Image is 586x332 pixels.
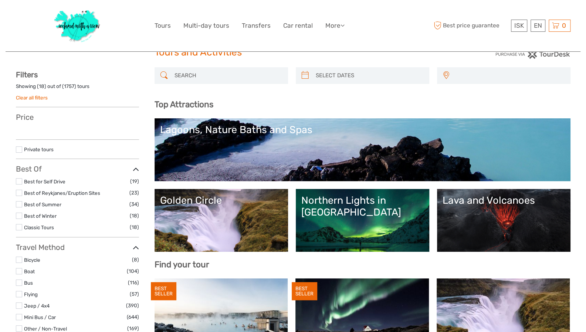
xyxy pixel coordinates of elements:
[292,282,317,301] div: BEST SELLER
[24,201,61,207] a: Best of Summer
[155,99,213,109] b: Top Attractions
[301,194,424,218] div: Northern Lights in [GEOGRAPHIC_DATA]
[24,224,54,230] a: Classic Tours
[16,83,139,94] div: Showing ( ) out of ( ) tours
[16,95,48,101] a: Clear all filters
[283,20,313,31] a: Car rental
[325,20,345,31] a: More
[129,200,139,209] span: (34)
[128,278,139,287] span: (116)
[242,20,271,31] a: Transfers
[172,69,284,82] input: SEARCH
[132,255,139,264] span: (8)
[130,223,139,231] span: (18)
[64,83,74,90] label: 1757
[495,50,570,59] img: PurchaseViaTourDesk.png
[561,22,567,29] span: 0
[50,6,104,46] img: 1077-ca632067-b948-436b-9c7a-efe9894e108b_logo_big.jpg
[24,179,65,184] a: Best for Self Drive
[130,211,139,220] span: (18)
[130,177,139,186] span: (19)
[24,190,100,196] a: Best of Reykjanes/Eruption Sites
[24,146,54,152] a: Private tours
[514,22,524,29] span: ISK
[16,70,38,79] strong: Filters
[24,213,57,219] a: Best of Winter
[16,243,139,252] h3: Travel Method
[531,20,545,32] div: EN
[160,124,565,136] div: Lagoons, Nature Baths and Spas
[16,113,139,122] h3: Price
[301,194,424,246] a: Northern Lights in [GEOGRAPHIC_DATA]
[183,20,229,31] a: Multi-day tours
[130,290,139,298] span: (57)
[24,314,56,320] a: Mini Bus / Car
[432,20,509,32] span: Best price guarantee
[24,280,33,286] a: Bus
[127,267,139,275] span: (104)
[24,291,38,297] a: Flying
[313,69,426,82] input: SELECT DATES
[155,20,171,31] a: Tours
[129,189,139,197] span: (23)
[443,194,565,206] div: Lava and Volcanoes
[24,268,35,274] a: Boat
[24,257,40,263] a: Bicycle
[160,194,282,206] div: Golden Circle
[155,260,209,270] b: Find your tour
[24,303,50,309] a: Jeep / 4x4
[126,301,139,310] span: (390)
[16,165,139,173] h3: Best Of
[155,47,432,58] h1: Tours and Activities
[443,194,565,246] a: Lava and Volcanoes
[24,326,67,332] a: Other / Non-Travel
[151,282,176,301] div: BEST SELLER
[127,313,139,321] span: (644)
[39,83,44,90] label: 18
[160,124,565,176] a: Lagoons, Nature Baths and Spas
[160,194,282,246] a: Golden Circle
